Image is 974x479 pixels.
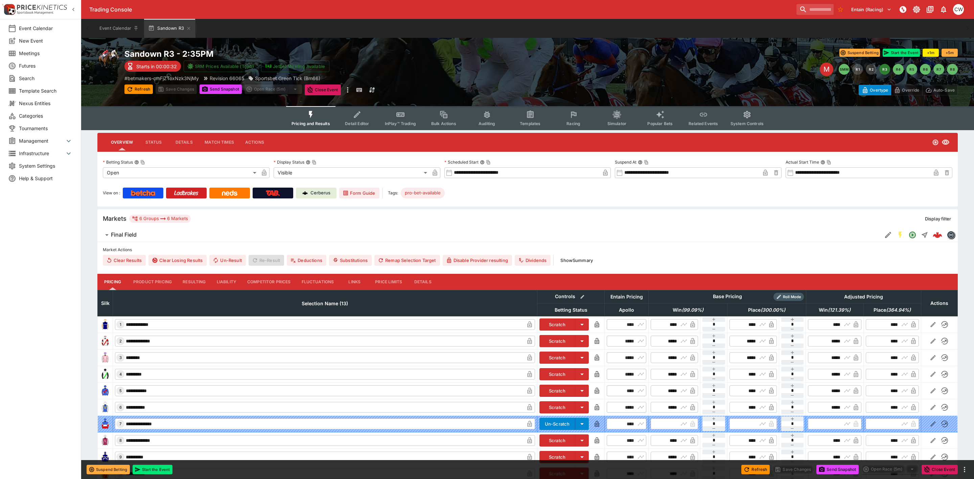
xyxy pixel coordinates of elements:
button: Copy To Clipboard [644,160,649,165]
span: pro-bet-available [401,190,445,196]
button: Disable Provider resulting [443,255,512,266]
span: 4 [118,372,123,377]
button: Straight [919,229,931,241]
button: R8 [947,64,958,75]
svg: Open [908,231,917,239]
div: split button [245,85,302,94]
button: SRM Prices Available (Top5) [184,61,258,72]
button: Refresh [741,465,770,474]
img: Betcha [131,190,155,196]
span: Roll Mode [780,294,804,300]
div: 46ef26e5-d4db-4e4d-bbaf-f6afc2bd6ea9 [933,230,942,240]
span: 5 [118,388,123,393]
button: SGM Enabled [894,229,906,241]
div: Trading Console [89,6,794,13]
button: Override [891,85,922,95]
button: Status [138,134,169,150]
button: Scratch [539,352,576,364]
button: No Bookmarks [835,4,846,15]
button: Scratch [539,385,576,397]
button: Un-Result [209,255,246,266]
span: Simulator [607,121,626,126]
span: Re-Result [249,255,284,266]
th: Adjusted Pricing [806,290,921,303]
img: runner 5 [100,385,111,396]
button: Copy To Clipboard [140,160,145,165]
button: Jetbet Meeting Available [261,61,329,72]
button: Betting StatusCopy To Clipboard [134,160,139,165]
button: Liability [211,274,242,290]
span: Popular Bets [647,121,673,126]
span: Bulk Actions [431,121,456,126]
button: Links [339,274,370,290]
button: NOT Connected to PK [897,3,909,16]
button: Remap Selection Target [374,255,440,266]
button: Sandown R3 [144,19,195,38]
div: Visible [274,167,430,178]
button: Match Times [199,134,239,150]
span: Tournaments [19,125,73,132]
button: Scratch [539,318,576,331]
button: Event Calendar [95,19,143,38]
label: View on : [103,188,120,198]
button: R6 [920,64,931,75]
button: Close Event [922,465,958,474]
p: Revision 66065 [210,75,244,82]
button: Overview [106,134,138,150]
span: Win(121.39%) [811,306,858,314]
button: Suspend Betting [839,49,880,57]
span: Categories [19,112,73,119]
button: Scratch [539,434,576,447]
span: System Controls [730,121,764,126]
button: Close Event [305,85,341,95]
img: horse_racing.png [97,49,119,70]
button: R3 [879,64,890,75]
span: Betting Status [547,306,595,314]
button: Dividends [515,255,551,266]
span: Selection Name (13) [294,300,355,308]
span: 2 [118,339,123,343]
p: Display Status [274,159,304,165]
button: Open [906,229,919,241]
span: Related Events [689,121,718,126]
div: Base Pricing [710,292,745,301]
span: Management [19,137,65,144]
button: Toggle light/dark mode [910,3,923,16]
a: Cerberus [296,188,337,198]
a: Form Guide [339,188,379,198]
p: Cerberus [310,190,330,196]
button: Resulting [177,274,211,290]
img: TabNZ [266,190,280,196]
h2: Copy To Clipboard [124,49,541,59]
button: Christopher Winter [951,2,966,17]
button: Details [169,134,199,150]
div: Open [103,167,259,178]
button: Scratch [539,401,576,413]
input: search [796,4,834,15]
button: Send Snapshot [816,465,859,474]
h5: Markets [103,215,126,222]
th: Controls [537,290,605,303]
img: betmakers [947,231,955,239]
img: jetbet-logo.svg [265,63,272,70]
button: Send Snapshot [200,85,242,94]
button: Suspend AtCopy To Clipboard [638,160,643,165]
p: Override [902,87,919,94]
button: SMM [839,64,850,75]
a: 46ef26e5-d4db-4e4d-bbaf-f6afc2bd6ea9 [931,228,944,242]
button: R1 [852,64,863,75]
button: Auto-Save [922,85,958,95]
button: ShowSummary [556,255,597,266]
th: Actions [921,290,957,316]
button: Fluctuations [296,274,340,290]
span: New Event [19,37,73,44]
button: Copy To Clipboard [486,160,491,165]
img: runner 3 [100,352,111,363]
span: 8 [118,438,123,443]
button: +1m [923,49,939,57]
span: Meetings [19,50,73,57]
p: Actual Start Time [786,159,819,165]
button: R4 [893,64,904,75]
button: Final Field [97,228,882,242]
div: Christopher Winter [953,4,964,15]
